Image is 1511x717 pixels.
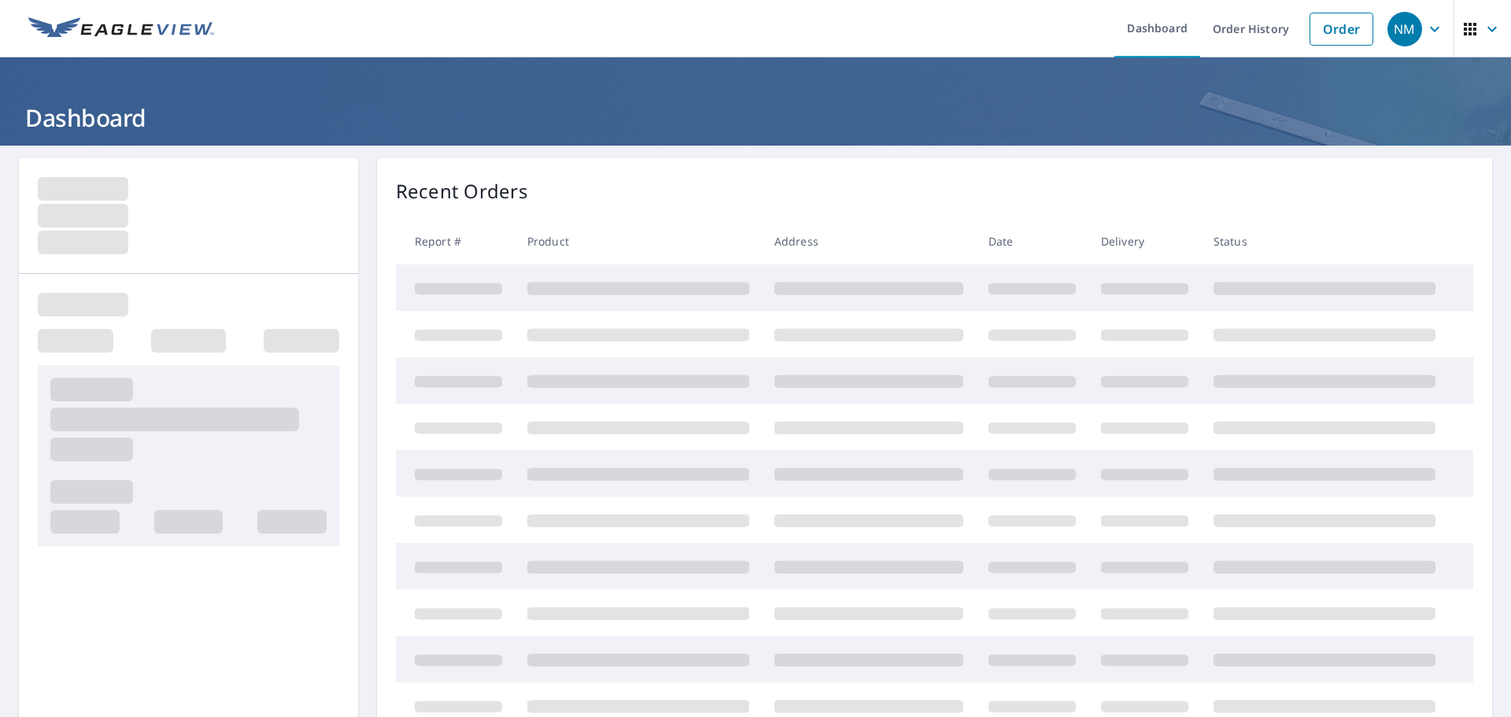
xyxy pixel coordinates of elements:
[1310,13,1373,46] a: Order
[1088,218,1201,264] th: Delivery
[19,102,1492,134] h1: Dashboard
[762,218,976,264] th: Address
[515,218,762,264] th: Product
[976,218,1088,264] th: Date
[1201,218,1448,264] th: Status
[28,17,214,41] img: EV Logo
[396,177,528,205] p: Recent Orders
[1387,12,1422,46] div: NM
[396,218,515,264] th: Report #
